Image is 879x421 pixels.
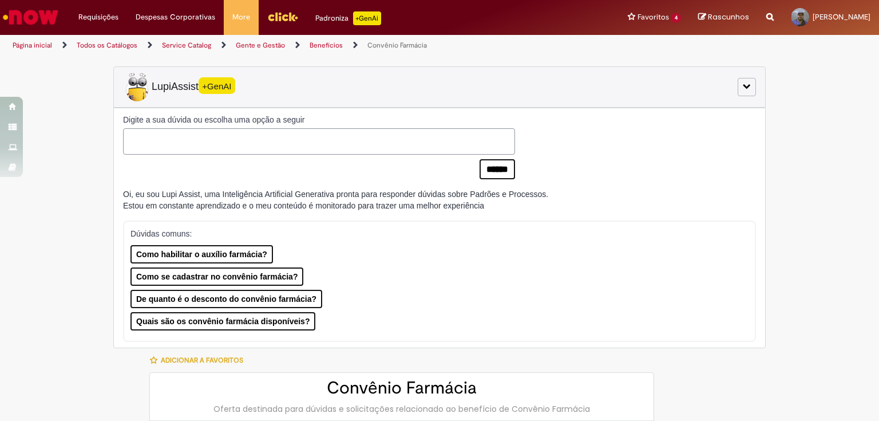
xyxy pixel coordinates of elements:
span: More [232,11,250,23]
button: Quais são os convênio farmácia disponíveis? [130,312,315,330]
img: Lupi [123,73,152,101]
span: Adicionar a Favoritos [161,356,243,365]
a: Página inicial [13,41,52,50]
a: Convênio Farmácia [367,41,427,50]
img: click_logo_yellow_360x200.png [267,8,298,25]
div: Padroniza [315,11,381,25]
span: Requisições [78,11,118,23]
a: Service Catalog [162,41,211,50]
span: Despesas Corporativas [136,11,215,23]
p: Dúvidas comuns: [130,228,737,239]
label: Digite a sua dúvida ou escolha uma opção a seguir [123,114,515,125]
div: Oferta destinada para dúvidas e solicitações relacionado ao benefício de Convênio Farmácia [161,403,642,415]
a: Todos os Catálogos [77,41,137,50]
p: +GenAi [353,11,381,25]
a: Benefícios [310,41,343,50]
button: Adicionar a Favoritos [149,348,250,372]
span: [PERSON_NAME] [813,12,870,22]
button: Como habilitar o auxílio farmácia? [130,245,273,263]
img: ServiceNow [1,6,60,29]
a: Rascunhos [698,12,749,23]
div: LupiLupiAssist+GenAI [113,66,766,108]
button: De quanto é o desconto do convênio farmácia? [130,290,322,308]
span: 4 [671,13,681,23]
span: LupiAssist [123,73,235,101]
span: Favoritos [638,11,669,23]
a: Gente e Gestão [236,41,285,50]
h2: Convênio Farmácia [161,379,642,398]
ul: Trilhas de página [9,35,577,56]
span: +GenAI [199,77,235,94]
div: Oi, eu sou Lupi Assist, uma Inteligência Artificial Generativa pronta para responder dúvidas sobr... [123,188,548,211]
span: Rascunhos [708,11,749,22]
button: Como se cadastrar no convênio farmácia? [130,267,303,286]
